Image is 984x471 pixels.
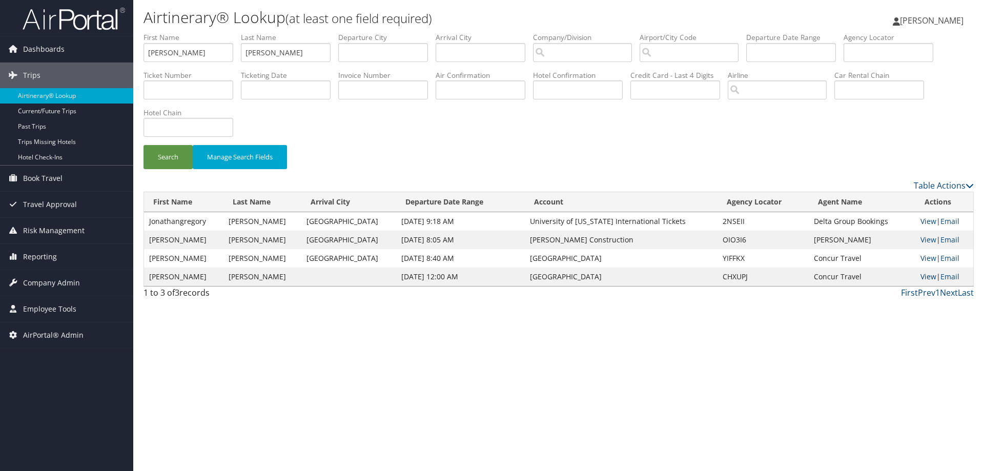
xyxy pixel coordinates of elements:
label: Ticket Number [143,70,241,80]
td: OIO3I6 [717,231,809,249]
td: [GEOGRAPHIC_DATA] [301,212,396,231]
span: Book Travel [23,166,63,191]
th: Agent Name [809,192,915,212]
td: [PERSON_NAME] [223,231,301,249]
span: Risk Management [23,218,85,243]
h1: Airtinerary® Lookup [143,7,697,28]
td: [PERSON_NAME] [144,268,223,286]
td: | [915,212,973,231]
td: [GEOGRAPHIC_DATA] [301,231,396,249]
a: Last [958,287,974,298]
td: [DATE] 8:05 AM [396,231,525,249]
a: 1 [935,287,940,298]
label: Airline [728,70,834,80]
td: 2NSEII [717,212,809,231]
th: Account: activate to sort column ascending [525,192,717,212]
td: [GEOGRAPHIC_DATA] [301,249,396,268]
td: | [915,231,973,249]
a: [PERSON_NAME] [893,5,974,36]
td: [DATE] 8:40 AM [396,249,525,268]
button: Search [143,145,193,169]
div: 1 to 3 of records [143,286,340,304]
span: AirPortal® Admin [23,322,84,348]
th: Departure Date Range: activate to sort column descending [396,192,525,212]
td: Concur Travel [809,268,915,286]
a: Next [940,287,958,298]
span: 3 [175,287,179,298]
img: airportal-logo.png [23,7,125,31]
label: Departure City [338,32,436,43]
label: Hotel Confirmation [533,70,630,80]
td: [PERSON_NAME] [144,249,223,268]
label: Company/Division [533,32,640,43]
td: [GEOGRAPHIC_DATA] [525,249,717,268]
a: View [920,272,936,281]
a: Table Actions [914,180,974,191]
label: Departure Date Range [746,32,844,43]
span: Dashboards [23,36,65,62]
span: Travel Approval [23,192,77,217]
td: University of [US_STATE] International Tickets [525,212,717,231]
td: Concur Travel [809,249,915,268]
td: Delta Group Bookings [809,212,915,231]
td: [PERSON_NAME] [223,268,301,286]
label: Ticketing Date [241,70,338,80]
button: Manage Search Fields [193,145,287,169]
td: [DATE] 12:00 AM [396,268,525,286]
a: Email [940,272,959,281]
td: | [915,249,973,268]
td: | [915,268,973,286]
label: Arrival City [436,32,533,43]
th: Last Name: activate to sort column ascending [223,192,301,212]
a: Email [940,253,959,263]
td: YIFFKX [717,249,809,268]
label: Credit Card - Last 4 Digits [630,70,728,80]
a: Prev [918,287,935,298]
label: Air Confirmation [436,70,533,80]
td: [GEOGRAPHIC_DATA] [525,268,717,286]
a: View [920,235,936,244]
span: Company Admin [23,270,80,296]
a: First [901,287,918,298]
td: [PERSON_NAME] [223,212,301,231]
td: CHXUPJ [717,268,809,286]
td: [DATE] 9:18 AM [396,212,525,231]
td: Jonathangregory [144,212,223,231]
a: View [920,216,936,226]
label: Invoice Number [338,70,436,80]
span: Trips [23,63,40,88]
span: Employee Tools [23,296,76,322]
label: Hotel Chain [143,108,241,118]
label: Car Rental Chain [834,70,932,80]
th: First Name: activate to sort column ascending [144,192,223,212]
th: Agency Locator: activate to sort column ascending [717,192,809,212]
a: Email [940,216,959,226]
th: Actions [915,192,973,212]
a: View [920,253,936,263]
label: First Name [143,32,241,43]
td: [PERSON_NAME] [223,249,301,268]
a: Email [940,235,959,244]
span: [PERSON_NAME] [900,15,963,26]
td: [PERSON_NAME] Construction [525,231,717,249]
label: Airport/City Code [640,32,746,43]
span: Reporting [23,244,57,270]
label: Last Name [241,32,338,43]
td: [PERSON_NAME] [144,231,223,249]
label: Agency Locator [844,32,941,43]
th: Arrival City: activate to sort column ascending [301,192,396,212]
td: [PERSON_NAME] [809,231,915,249]
small: (at least one field required) [285,10,432,27]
